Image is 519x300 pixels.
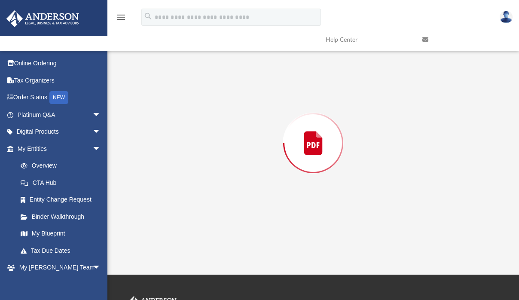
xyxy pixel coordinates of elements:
a: Overview [12,157,114,174]
span: arrow_drop_down [92,259,110,277]
a: My [PERSON_NAME] Teamarrow_drop_down [6,259,110,276]
i: search [143,12,153,21]
a: Tax Organizers [6,72,114,89]
a: menu [116,16,126,22]
a: My Entitiesarrow_drop_down [6,140,114,157]
a: Digital Productsarrow_drop_down [6,123,114,141]
a: My Blueprint [12,225,110,242]
span: arrow_drop_down [92,106,110,124]
a: Tax Due Dates [12,242,114,259]
a: Entity Change Request [12,191,114,208]
a: Help Center [319,23,416,57]
div: Preview [128,9,498,254]
img: User Pic [500,11,513,23]
a: Platinum Q&Aarrow_drop_down [6,106,114,123]
div: NEW [49,91,68,104]
i: menu [116,12,126,22]
a: CTA Hub [12,174,114,191]
a: Binder Walkthrough [12,208,114,225]
img: Anderson Advisors Platinum Portal [4,10,82,27]
a: Online Ordering [6,55,114,72]
span: arrow_drop_down [92,140,110,158]
span: arrow_drop_down [92,123,110,141]
a: Order StatusNEW [6,89,114,107]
